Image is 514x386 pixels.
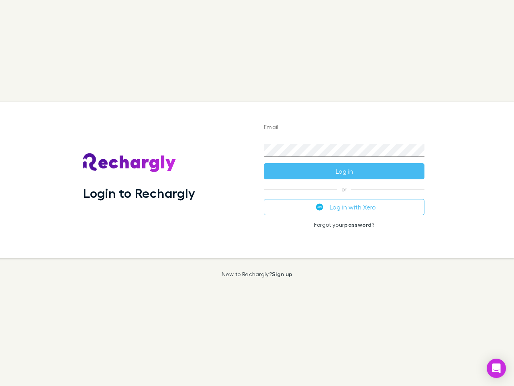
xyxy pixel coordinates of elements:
img: Xero's logo [316,203,323,211]
a: password [344,221,371,228]
button: Log in with Xero [264,199,424,215]
button: Log in [264,163,424,179]
p: New to Rechargly? [222,271,293,277]
h1: Login to Rechargly [83,185,195,201]
div: Open Intercom Messenger [487,359,506,378]
a: Sign up [272,271,292,277]
p: Forgot your ? [264,222,424,228]
img: Rechargly's Logo [83,153,176,172]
